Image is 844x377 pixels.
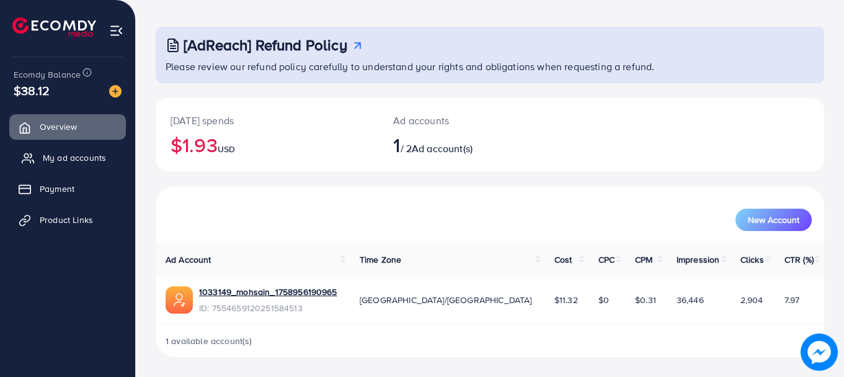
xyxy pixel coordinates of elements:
[9,145,126,170] a: My ad accounts
[635,294,656,306] span: $0.31
[598,294,609,306] span: $0
[554,294,578,306] span: $11.32
[598,253,615,266] span: CPC
[360,253,401,266] span: Time Zone
[677,253,720,266] span: Impression
[166,286,193,314] img: ic-ads-acc.e4c84228.svg
[735,209,812,231] button: New Account
[748,216,799,224] span: New Account
[412,142,473,155] span: Ad account(s)
[393,113,531,128] p: Ad accounts
[9,114,126,139] a: Overview
[9,176,126,201] a: Payment
[40,183,74,195] span: Payment
[171,133,363,157] h2: $1.93
[393,130,400,159] span: 1
[171,113,363,128] p: [DATE] spends
[740,253,764,266] span: Clicks
[199,286,337,298] a: 1033149_mohsain_1758956190965
[199,302,337,314] span: ID: 7554659120251584513
[14,68,81,81] span: Ecomdy Balance
[784,294,800,306] span: 7.97
[635,253,652,266] span: CPM
[218,143,235,155] span: USD
[9,207,126,232] a: Product Links
[804,337,835,368] img: image
[40,214,93,226] span: Product Links
[166,59,817,74] p: Please review our refund policy carefully to understand your rights and obligations when requesti...
[166,253,211,266] span: Ad Account
[14,81,50,99] span: $38.12
[166,335,252,347] span: 1 available account(s)
[184,36,347,54] h3: [AdReach] Refund Policy
[12,17,96,37] img: logo
[554,253,572,266] span: Cost
[393,133,531,157] h2: / 2
[109,24,123,38] img: menu
[677,294,704,306] span: 36,446
[43,152,106,164] span: My ad accounts
[784,253,814,266] span: CTR (%)
[740,294,763,306] span: 2,904
[109,85,122,98] img: image
[360,294,532,306] span: [GEOGRAPHIC_DATA]/[GEOGRAPHIC_DATA]
[40,120,77,133] span: Overview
